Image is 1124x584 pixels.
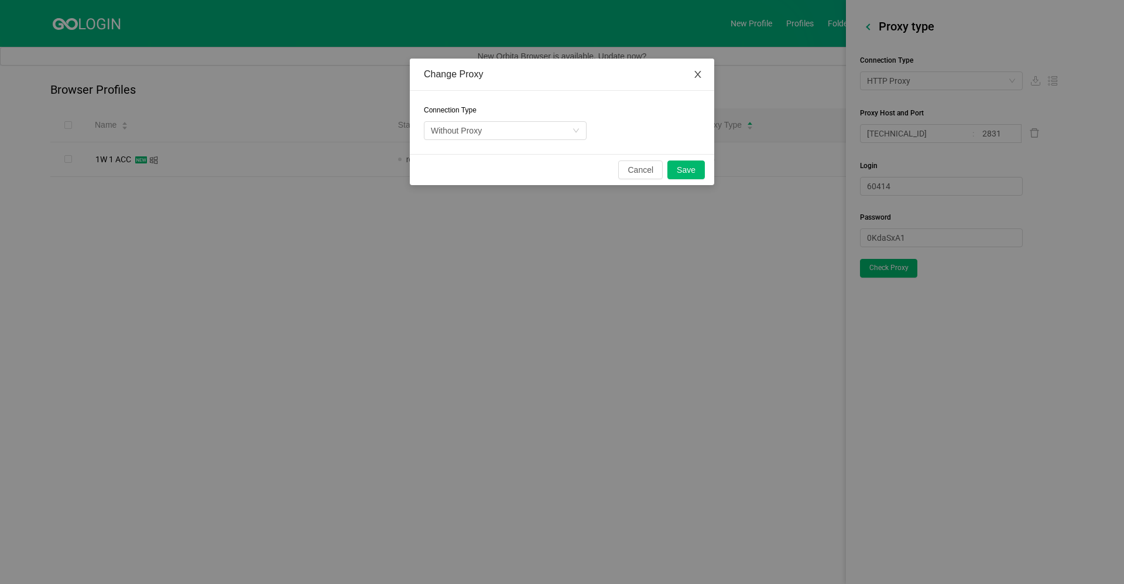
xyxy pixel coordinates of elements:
[667,160,705,179] button: Save
[681,59,714,91] button: Close
[573,127,580,135] i: icon: down
[424,105,700,115] span: Connection Type
[618,160,663,179] button: Cancel
[424,68,700,81] div: Change Proxy
[693,70,702,79] i: icon: close
[431,122,482,139] div: Without Proxy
